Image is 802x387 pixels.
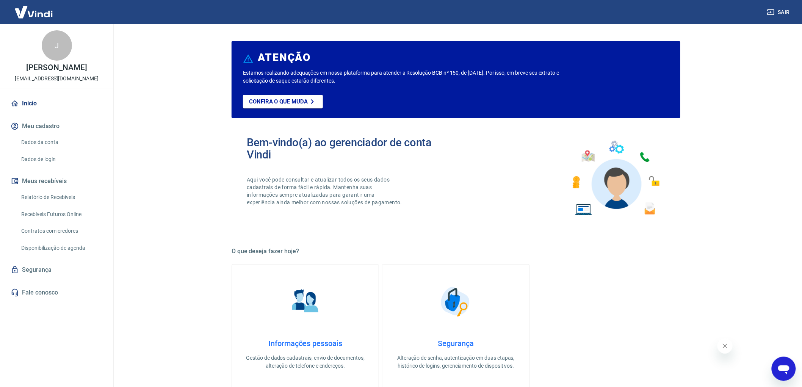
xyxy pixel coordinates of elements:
[243,69,584,85] p: Estamos realizando adequações em nossa plataforma para atender a Resolução BCB nº 150, de [DATE]....
[42,30,72,61] div: J
[5,5,64,11] span: Olá! Precisa de ajuda?
[395,339,517,348] h4: Segurança
[287,283,324,321] img: Informações pessoais
[244,339,367,348] h4: Informações pessoais
[18,207,104,222] a: Recebíveis Futuros Online
[18,135,104,150] a: Dados da conta
[766,5,793,19] button: Sair
[18,223,104,239] a: Contratos com credores
[18,152,104,167] a: Dados de login
[247,176,404,206] p: Aqui você pode consultar e atualizar todos os seus dados cadastrais de forma fácil e rápida. Mant...
[437,283,475,321] img: Segurança
[9,95,104,112] a: Início
[9,118,104,135] button: Meu cadastro
[249,98,308,105] p: Confira o que muda
[9,0,58,24] img: Vindi
[18,190,104,205] a: Relatório de Recebíveis
[258,54,311,61] h6: ATENÇÃO
[772,357,796,381] iframe: Botão para abrir a janela de mensagens
[26,64,87,72] p: [PERSON_NAME]
[9,284,104,301] a: Fale conosco
[566,136,665,220] img: Imagem de um avatar masculino com diversos icones exemplificando as funcionalidades do gerenciado...
[18,240,104,256] a: Disponibilização de agenda
[9,173,104,190] button: Meus recebíveis
[244,354,367,370] p: Gestão de dados cadastrais, envio de documentos, alteração de telefone e endereços.
[243,95,323,108] a: Confira o que muda
[247,136,456,161] h2: Bem-vindo(a) ao gerenciador de conta Vindi
[395,354,517,370] p: Alteração de senha, autenticação em duas etapas, histórico de logins, gerenciamento de dispositivos.
[717,338,733,354] iframe: Fechar mensagem
[15,75,99,83] p: [EMAIL_ADDRESS][DOMAIN_NAME]
[9,262,104,278] a: Segurança
[232,248,680,255] h5: O que deseja fazer hoje?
